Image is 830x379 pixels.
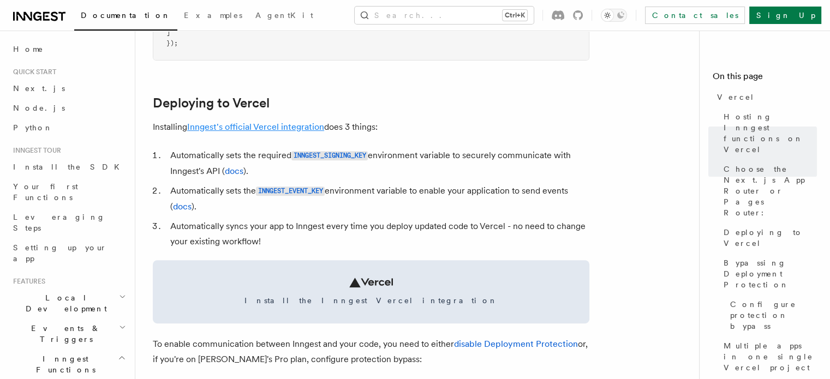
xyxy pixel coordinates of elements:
span: Examples [184,11,242,20]
span: Your first Functions [13,182,78,202]
a: Vercel [713,87,817,107]
span: Inngest Functions [9,353,118,375]
a: Inngest's official Vercel integration [187,122,324,132]
a: Install the Inngest Vercel integration [153,260,589,323]
a: Home [9,39,128,59]
a: Deploying to Vercel [153,95,270,111]
a: INNGEST_EVENT_KEY [256,185,325,196]
p: Installing does 3 things: [153,119,589,135]
span: Choose the Next.js App Router or Pages Router: [724,164,817,218]
a: disable Deployment Protection [454,339,578,349]
span: ] [166,29,170,37]
span: Python [13,123,53,132]
code: INNGEST_SIGNING_KEY [291,151,368,160]
span: Vercel [717,92,755,103]
a: INNGEST_SIGNING_KEY [291,150,368,160]
a: docs [173,201,192,212]
a: Leveraging Steps [9,207,128,238]
kbd: Ctrl+K [503,10,527,21]
p: To enable communication between Inngest and your code, you need to either or, if you're on [PERSO... [153,336,589,367]
a: Your first Functions [9,177,128,207]
a: Deploying to Vercel [719,222,817,253]
a: Sign Up [749,7,821,24]
span: Inngest tour [9,146,61,155]
a: Setting up your app [9,238,128,268]
span: Bypassing Deployment Protection [724,257,817,290]
h4: On this page [713,70,817,87]
button: Events & Triggers [9,318,128,349]
span: Multiple apps in one single Vercel project [724,340,817,373]
a: Hosting Inngest functions on Vercel [719,107,817,159]
span: Events & Triggers [9,323,119,345]
span: Configure protection bypass [730,299,817,332]
button: Toggle dark mode [601,9,627,22]
span: Setting up your app [13,243,107,263]
a: Configure protection bypass [726,294,817,336]
span: Hosting Inngest functions on Vercel [724,111,817,155]
span: Leveraging Steps [13,213,105,232]
a: Examples [177,3,249,29]
li: Automatically syncs your app to Inngest every time you deploy updated code to Vercel - no need to... [167,219,589,249]
span: Next.js [13,84,65,93]
span: Install the Inngest Vercel integration [166,295,576,306]
code: INNGEST_EVENT_KEY [256,187,325,196]
li: Automatically sets the required environment variable to securely communicate with Inngest's API ( ). [167,148,589,179]
span: Quick start [9,68,56,76]
span: Features [9,277,45,286]
button: Search...Ctrl+K [355,7,534,24]
span: Local Development [9,292,119,314]
a: Bypassing Deployment Protection [719,253,817,294]
a: Node.js [9,98,128,118]
button: Local Development [9,288,128,318]
a: Python [9,118,128,137]
span: Node.js [13,104,65,112]
span: Home [13,44,44,55]
span: Install the SDK [13,163,126,171]
a: Multiple apps in one single Vercel project [719,336,817,377]
a: Documentation [74,3,177,31]
a: Choose the Next.js App Router or Pages Router: [719,159,817,222]
li: Automatically sets the environment variable to enable your application to send events ( ). [167,183,589,214]
span: Deploying to Vercel [724,227,817,249]
a: Install the SDK [9,157,128,177]
a: Contact sales [645,7,745,24]
span: Documentation [81,11,171,20]
span: AgentKit [255,11,313,20]
span: }); [166,39,178,47]
a: AgentKit [249,3,320,29]
a: docs [225,166,243,176]
a: Next.js [9,79,128,98]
